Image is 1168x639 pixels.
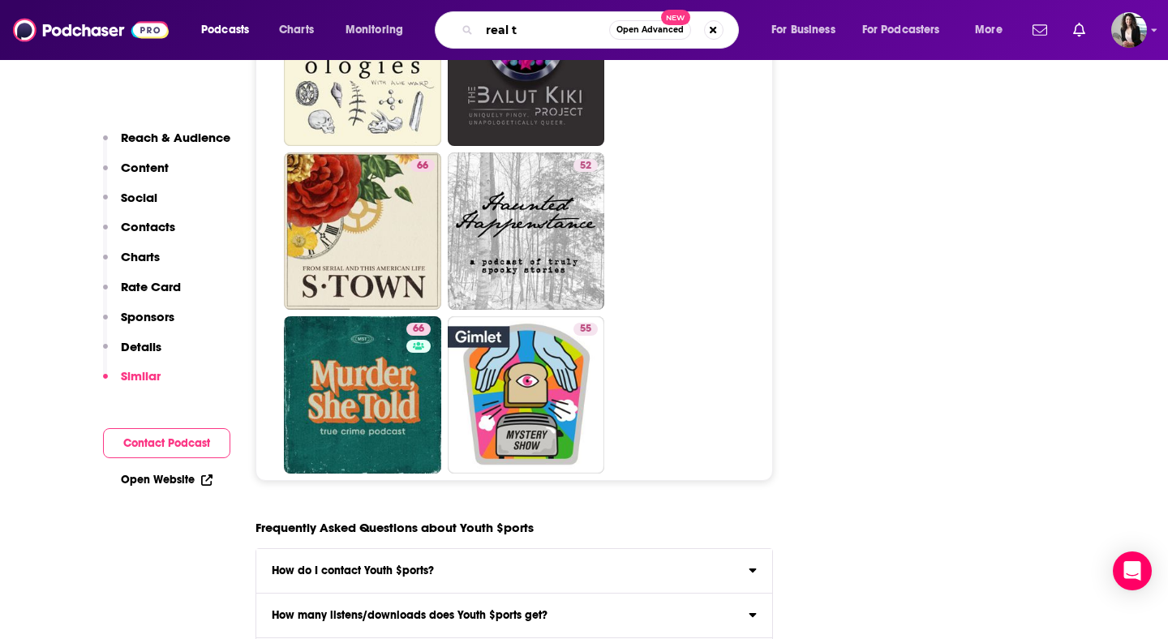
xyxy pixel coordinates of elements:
[413,321,424,337] span: 66
[272,565,434,577] h3: How do I contact Youth $ports?
[121,160,169,175] p: Content
[121,309,174,324] p: Sponsors
[771,19,835,41] span: For Business
[580,158,591,174] span: 52
[103,309,174,339] button: Sponsors
[13,15,169,45] img: Podchaser - Follow, Share and Rate Podcasts
[103,130,230,160] button: Reach & Audience
[580,321,591,337] span: 55
[201,19,249,41] span: Podcasts
[609,20,691,40] button: Open AdvancedNew
[121,279,181,294] p: Rate Card
[346,19,403,41] span: Monitoring
[975,19,1003,41] span: More
[103,249,160,279] button: Charts
[964,17,1023,43] button: open menu
[661,10,690,25] span: New
[1111,12,1147,48] button: Show profile menu
[103,190,157,220] button: Social
[121,473,213,487] a: Open Website
[284,152,441,310] a: 66
[1026,16,1054,44] a: Show notifications dropdown
[1067,16,1092,44] a: Show notifications dropdown
[255,520,534,535] h3: Frequently Asked Questions about Youth $ports
[103,219,175,249] button: Contacts
[272,610,547,621] h3: How many listens/downloads does Youth $ports get?
[1111,12,1147,48] span: Logged in as ElizabethCole
[448,316,605,474] a: 55
[334,17,424,43] button: open menu
[852,17,964,43] button: open menu
[121,368,161,384] p: Similar
[479,17,609,43] input: Search podcasts, credits, & more...
[406,323,431,336] a: 66
[103,279,181,309] button: Rate Card
[284,316,441,474] a: 66
[103,428,230,458] button: Contact Podcast
[417,158,428,174] span: 66
[103,368,161,398] button: Similar
[616,26,684,34] span: Open Advanced
[279,19,314,41] span: Charts
[121,219,175,234] p: Contacts
[410,159,435,172] a: 66
[268,17,324,43] a: Charts
[573,323,598,336] a: 55
[121,130,230,145] p: Reach & Audience
[1111,12,1147,48] img: User Profile
[103,160,169,190] button: Content
[450,11,754,49] div: Search podcasts, credits, & more...
[573,159,598,172] a: 52
[103,339,161,369] button: Details
[121,339,161,354] p: Details
[190,17,270,43] button: open menu
[1113,551,1152,590] div: Open Intercom Messenger
[862,19,940,41] span: For Podcasters
[121,249,160,264] p: Charts
[760,17,856,43] button: open menu
[448,152,605,310] a: 52
[121,190,157,205] p: Social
